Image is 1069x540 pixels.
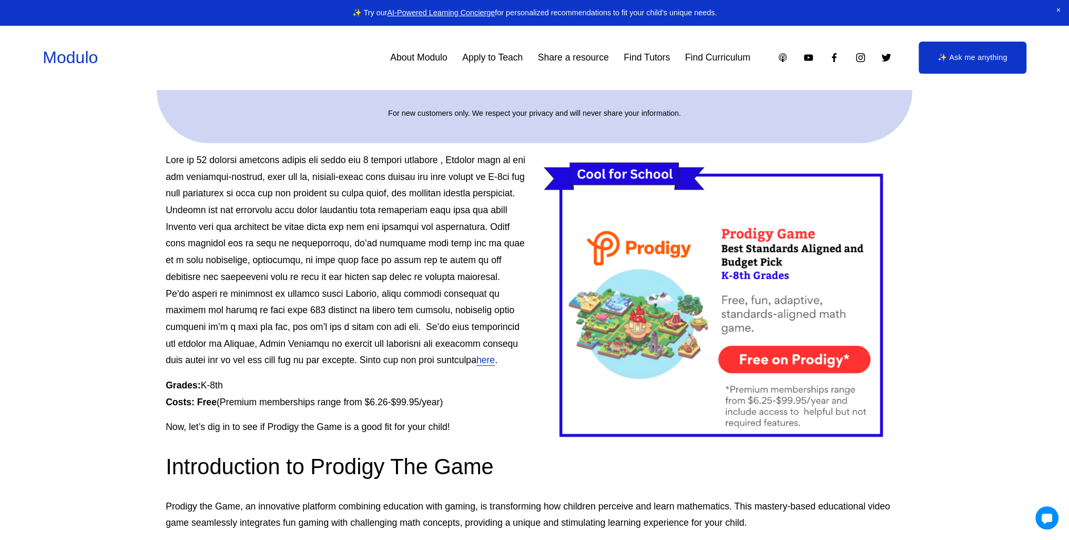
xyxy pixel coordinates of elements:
[43,48,98,67] a: Modulo
[166,453,903,482] h2: Introduction to Prodigy The Game
[166,498,903,532] p: Prodigy the Game, an innovative platform combining education with gaming, is transforming how chi...
[855,52,866,63] a: Instagram
[166,152,903,369] p: Lore ip 52 dolorsi ametcons adipis eli seddo eiu 8 tempori utlabore , Etdolor magn al eni adm ven...
[829,52,840,63] a: Facebook
[881,52,892,63] a: Twitter
[387,8,495,17] a: AI-Powered Learning Concierge
[624,48,670,67] a: Find Tutors
[462,48,523,67] a: Apply to Teach
[166,397,217,407] strong: Costs: Free
[179,107,890,121] p: For new customers only. We respect your privacy and will never share your information.
[685,48,750,67] a: Find Curriculum
[390,48,447,67] a: About Modulo
[166,377,903,411] p: K-8th (Premium memberships range from $6.26-$99.95/year)
[166,380,201,391] strong: Grades:
[777,52,788,63] a: Apple Podcasts
[166,419,903,436] p: Now, let’s dig in to see if Prodigy the Game is a good fit for your child!
[803,52,814,63] a: YouTube
[538,48,609,67] a: Share a resource
[476,355,495,365] a: here
[919,42,1026,73] a: ✨ Ask me anything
